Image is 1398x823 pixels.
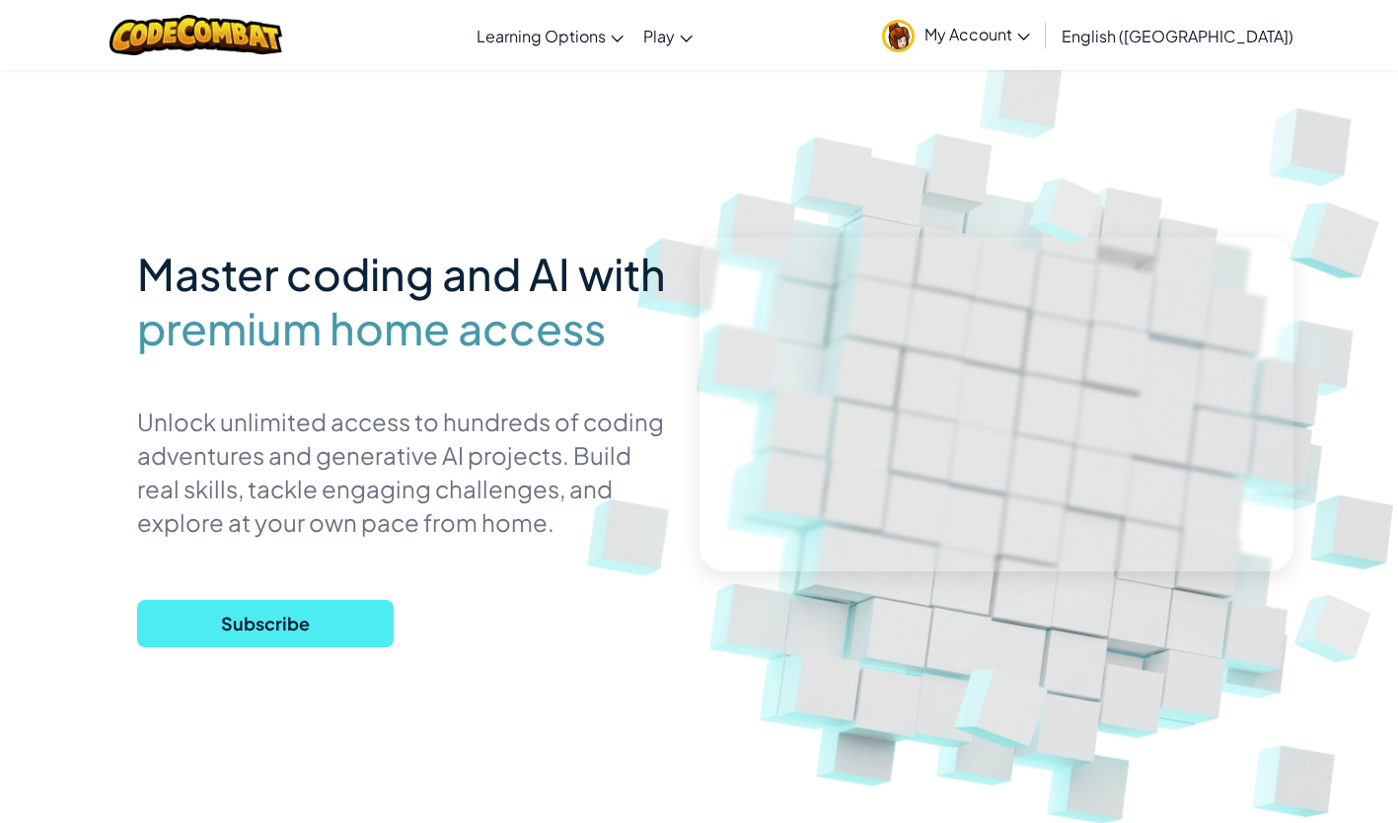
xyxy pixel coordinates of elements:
img: avatar [882,20,915,52]
a: My Account [872,4,1040,66]
span: premium home access [137,301,606,355]
span: English ([GEOGRAPHIC_DATA]) [1062,26,1293,46]
span: Play [643,26,675,46]
img: CodeCombat logo [110,15,282,55]
a: English ([GEOGRAPHIC_DATA]) [1052,9,1303,62]
img: Overlap cubes [999,146,1138,271]
p: Unlock unlimited access to hundreds of coding adventures and generative AI projects. Build real s... [137,405,670,539]
img: Overlap cubes [917,613,1096,788]
a: Learning Options [467,9,633,62]
button: Subscribe [137,600,394,647]
span: Master coding and AI with [137,246,666,301]
span: Learning Options [477,26,606,46]
a: Play [633,9,702,62]
span: My Account [924,24,1030,44]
